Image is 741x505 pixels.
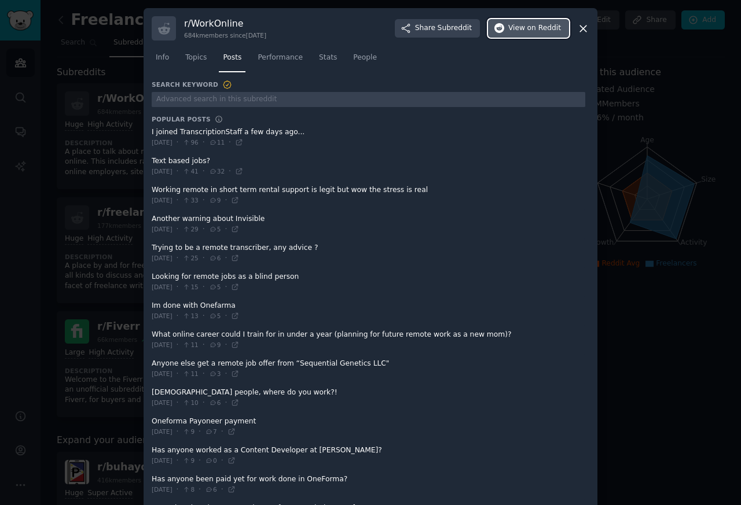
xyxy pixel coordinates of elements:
[225,196,227,206] span: ·
[225,398,227,408] span: ·
[209,370,221,378] span: 3
[209,254,221,262] span: 6
[203,196,205,206] span: ·
[438,23,472,34] span: Subreddit
[185,53,207,63] span: Topics
[182,427,195,436] span: 9
[152,427,173,436] span: [DATE]
[177,167,179,177] span: ·
[209,399,221,407] span: 6
[152,138,173,146] span: [DATE]
[203,369,205,379] span: ·
[203,253,205,264] span: ·
[508,23,561,34] span: View
[203,224,205,235] span: ·
[229,167,231,177] span: ·
[225,311,227,322] span: ·
[152,312,173,320] span: [DATE]
[182,254,198,262] span: 25
[152,115,211,123] h3: Popular Posts
[349,49,381,72] a: People
[225,253,227,264] span: ·
[209,283,221,291] span: 5
[152,341,173,349] span: [DATE]
[315,49,341,72] a: Stats
[225,224,227,235] span: ·
[225,369,227,379] span: ·
[152,399,173,407] span: [DATE]
[415,23,472,34] span: Share
[152,80,233,90] h3: Search Keyword
[182,167,198,175] span: 41
[177,398,179,408] span: ·
[221,427,223,437] span: ·
[177,485,179,495] span: ·
[182,225,198,233] span: 29
[254,49,307,72] a: Performance
[219,49,245,72] a: Posts
[177,224,179,235] span: ·
[258,53,303,63] span: Performance
[353,53,377,63] span: People
[184,31,266,39] div: 684k members since [DATE]
[182,138,198,146] span: 96
[152,196,173,204] span: [DATE]
[209,225,221,233] span: 5
[203,311,205,322] span: ·
[229,138,231,148] span: ·
[527,23,561,34] span: on Reddit
[203,340,205,351] span: ·
[395,19,480,38] button: ShareSubreddit
[221,456,223,466] span: ·
[177,253,179,264] span: ·
[205,456,217,465] span: 0
[205,485,217,493] span: 6
[182,399,198,407] span: 10
[199,456,201,466] span: ·
[152,254,173,262] span: [DATE]
[182,485,195,493] span: 8
[209,167,225,175] span: 32
[152,225,173,233] span: [DATE]
[182,196,198,204] span: 33
[152,92,585,108] input: Advanced search in this subreddit
[182,456,195,465] span: 9
[182,312,198,320] span: 13
[225,282,227,293] span: ·
[203,167,205,177] span: ·
[182,370,198,378] span: 11
[152,456,173,465] span: [DATE]
[152,283,173,291] span: [DATE]
[221,485,223,495] span: ·
[209,196,221,204] span: 9
[177,282,179,293] span: ·
[177,196,179,206] span: ·
[209,138,225,146] span: 11
[152,485,173,493] span: [DATE]
[177,427,179,437] span: ·
[203,282,205,293] span: ·
[152,370,173,378] span: [DATE]
[177,340,179,351] span: ·
[177,369,179,379] span: ·
[225,340,227,351] span: ·
[182,283,198,291] span: 15
[209,312,221,320] span: 5
[319,53,337,63] span: Stats
[199,485,201,495] span: ·
[177,138,179,148] span: ·
[182,341,198,349] span: 11
[203,138,205,148] span: ·
[152,49,173,72] a: Info
[199,427,201,437] span: ·
[209,341,221,349] span: 9
[177,311,179,322] span: ·
[177,456,179,466] span: ·
[184,17,266,30] h3: r/ WorkOnline
[488,19,569,38] button: Viewon Reddit
[181,49,211,72] a: Topics
[205,427,217,436] span: 7
[152,167,173,175] span: [DATE]
[203,398,205,408] span: ·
